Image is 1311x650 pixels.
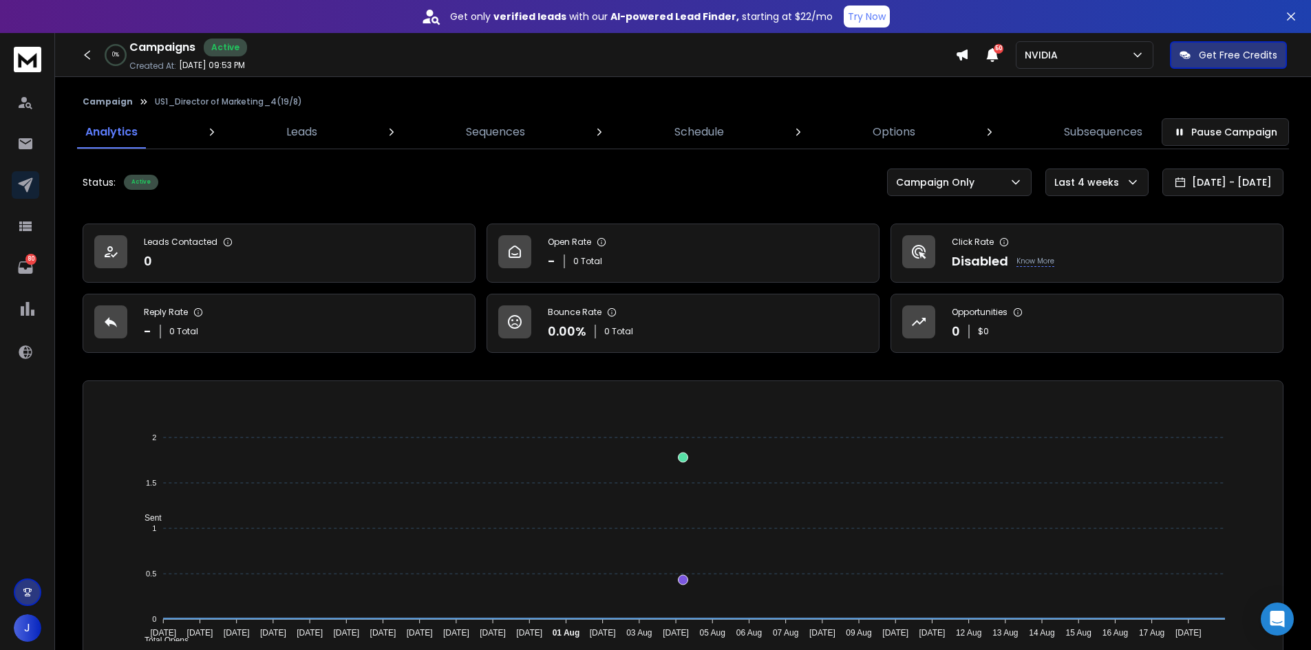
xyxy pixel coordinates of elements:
[169,326,198,337] p: 0 Total
[297,628,323,638] tspan: [DATE]
[919,628,946,638] tspan: [DATE]
[848,10,886,23] p: Try Now
[129,39,195,56] h1: Campaigns
[896,175,980,189] p: Campaign Only
[480,628,506,638] tspan: [DATE]
[152,615,156,623] tspan: 0
[144,252,152,271] p: 0
[846,628,871,638] tspan: 09 Aug
[146,570,156,578] tspan: 0.5
[286,124,317,140] p: Leads
[1066,628,1091,638] tspan: 15 Aug
[83,175,116,189] p: Status:
[129,61,176,72] p: Created At:
[952,322,960,341] p: 0
[14,614,41,642] button: J
[590,628,616,638] tspan: [DATE]
[204,39,247,56] div: Active
[1102,628,1128,638] tspan: 16 Aug
[407,628,433,638] tspan: [DATE]
[952,252,1008,271] p: Disabled
[25,254,36,265] p: 80
[548,252,555,271] p: -
[458,116,533,149] a: Sequences
[610,10,739,23] strong: AI-powered Lead Finder,
[144,307,188,318] p: Reply Rate
[487,224,880,283] a: Open Rate-0 Total
[809,628,835,638] tspan: [DATE]
[152,524,156,532] tspan: 1
[891,294,1283,353] a: Opportunities0$0
[773,628,798,638] tspan: 07 Aug
[1029,628,1054,638] tspan: 14 Aug
[978,326,989,337] p: $ 0
[891,224,1283,283] a: Click RateDisabledKnow More
[952,237,994,248] p: Click Rate
[952,307,1008,318] p: Opportunities
[1261,603,1294,636] div: Open Intercom Messenger
[224,628,250,638] tspan: [DATE]
[626,628,652,638] tspan: 03 Aug
[1016,256,1054,267] p: Know More
[873,124,915,140] p: Options
[150,628,176,638] tspan: [DATE]
[187,628,213,638] tspan: [DATE]
[573,256,602,267] p: 0 Total
[144,237,217,248] p: Leads Contacted
[1064,124,1142,140] p: Subsequences
[450,10,833,23] p: Get only with our starting at $22/mo
[134,513,162,523] span: Sent
[994,44,1003,54] span: 50
[1025,48,1063,62] p: NVIDIA
[548,307,601,318] p: Bounce Rate
[1199,48,1277,62] p: Get Free Credits
[144,322,151,341] p: -
[155,96,302,107] p: US1_Director of Marketing_4(19/8)
[278,116,326,149] a: Leads
[882,628,908,638] tspan: [DATE]
[1056,116,1151,149] a: Subsequences
[666,116,732,149] a: Schedule
[83,294,476,353] a: Reply Rate-0 Total
[333,628,359,638] tspan: [DATE]
[956,628,981,638] tspan: 12 Aug
[466,124,525,140] p: Sequences
[152,433,156,442] tspan: 2
[604,326,633,337] p: 0 Total
[146,479,156,487] tspan: 1.5
[663,628,689,638] tspan: [DATE]
[674,124,724,140] p: Schedule
[443,628,469,638] tspan: [DATE]
[83,224,476,283] a: Leads Contacted0
[179,60,245,71] p: [DATE] 09:53 PM
[14,47,41,72] img: logo
[134,636,189,645] span: Total Opens
[844,6,890,28] button: Try Now
[112,51,119,59] p: 0 %
[1162,169,1283,196] button: [DATE] - [DATE]
[700,628,725,638] tspan: 05 Aug
[77,116,146,149] a: Analytics
[548,322,586,341] p: 0.00 %
[1170,41,1287,69] button: Get Free Credits
[1054,175,1125,189] p: Last 4 weeks
[85,124,138,140] p: Analytics
[1139,628,1164,638] tspan: 17 Aug
[992,628,1018,638] tspan: 13 Aug
[516,628,542,638] tspan: [DATE]
[1175,628,1202,638] tspan: [DATE]
[83,96,133,107] button: Campaign
[553,628,580,638] tspan: 01 Aug
[487,294,880,353] a: Bounce Rate0.00%0 Total
[548,237,591,248] p: Open Rate
[736,628,762,638] tspan: 06 Aug
[260,628,286,638] tspan: [DATE]
[12,254,39,281] a: 80
[1162,118,1289,146] button: Pause Campaign
[124,175,158,190] div: Active
[370,628,396,638] tspan: [DATE]
[493,10,566,23] strong: verified leads
[864,116,924,149] a: Options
